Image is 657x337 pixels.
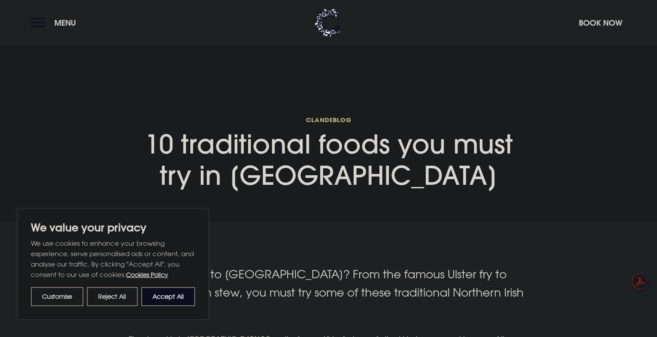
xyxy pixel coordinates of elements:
[31,238,195,280] p: We use cookies to enhance your browsing experience, serve personalised ads or content, and analys...
[17,209,209,320] div: We value your privacy
[129,116,528,124] span: Clandeblog
[315,9,341,37] img: Clandeboye Lodge
[129,265,528,320] p: Planning a trip to [GEOGRAPHIC_DATA]? From the famous Ulster fry to comforting Irish stew, you mu...
[31,287,83,306] button: Customise
[126,271,168,278] a: Cookies Policy
[574,13,627,32] button: Book Now
[31,222,195,233] p: We value your privacy
[129,116,528,191] h1: 10 traditional foods you must try in [GEOGRAPHIC_DATA]
[30,13,80,32] button: Menu
[141,287,195,306] button: Accept All
[54,18,76,28] span: Menu
[87,287,137,306] button: Reject All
